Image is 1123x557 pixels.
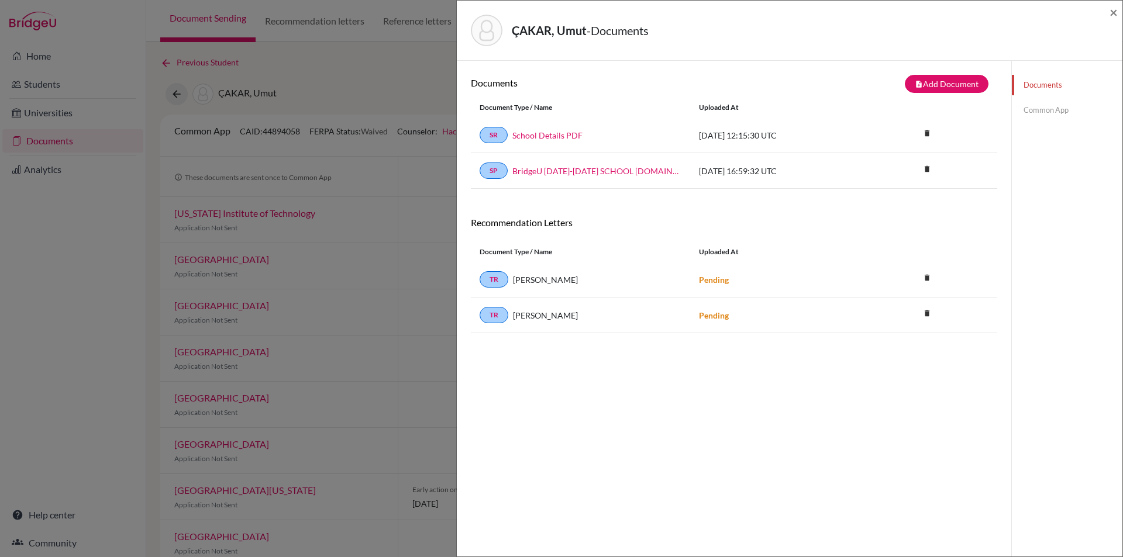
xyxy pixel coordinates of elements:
a: TR [480,307,508,323]
a: delete [918,306,936,322]
div: [DATE] 12:15:30 UTC [690,129,866,141]
div: Document Type / Name [471,102,690,113]
a: Documents [1012,75,1122,95]
span: - Documents [587,23,649,37]
span: × [1110,4,1118,20]
a: delete [918,126,936,142]
button: Close [1110,5,1118,19]
a: SP [480,162,508,179]
a: SR [480,127,508,143]
a: delete [918,162,936,178]
strong: Pending [699,275,729,285]
div: Uploaded at [690,102,866,113]
i: delete [918,305,936,322]
a: delete [918,271,936,286]
strong: Pending [699,310,729,320]
div: Document Type / Name [471,247,690,257]
a: BridgeU [DATE]-[DATE] SCHOOL [DOMAIN_NAME]_wide [512,165,681,177]
i: note_add [915,80,923,88]
i: delete [918,269,936,286]
i: delete [918,124,936,142]
i: delete [918,160,936,178]
span: [PERSON_NAME] [513,309,578,321]
div: [DATE] 16:59:32 UTC [690,165,866,177]
a: School Details PDF [512,129,583,141]
a: TR [480,271,508,288]
strong: ÇAKAR, Umut [512,23,587,37]
button: note_addAdd Document [905,75,988,93]
div: Uploaded at [690,247,866,257]
h6: Documents [471,77,734,88]
h6: Recommendation Letters [471,217,997,228]
span: [PERSON_NAME] [513,274,578,286]
a: Common App [1012,100,1122,120]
